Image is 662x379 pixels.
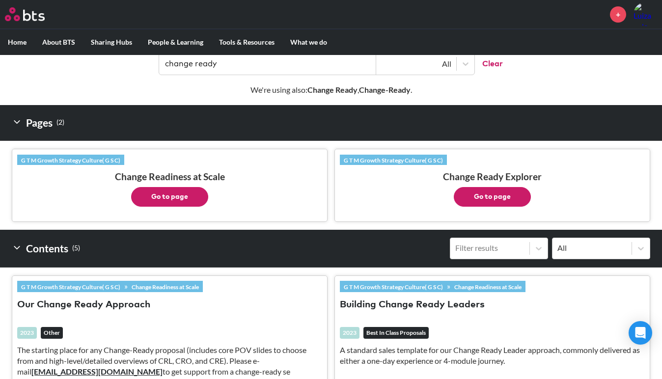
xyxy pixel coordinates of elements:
[34,29,83,55] label: About BTS
[474,53,503,75] button: Clear
[140,29,211,55] label: People & Learning
[159,53,376,75] input: Find contents, pages and demos...
[128,281,203,292] a: Change Readiness at Scale
[340,171,645,207] h3: Change Ready Explorer
[12,113,64,133] h2: Pages
[12,238,80,259] h2: Contents
[450,281,525,292] a: Change Readiness at Scale
[340,327,359,339] div: 2023
[381,58,451,69] div: All
[31,367,163,376] a: [EMAIL_ADDRESS][DOMAIN_NAME]
[307,85,358,94] strong: Change Ready
[83,29,140,55] label: Sharing Hubs
[282,29,335,55] label: What we do
[340,281,525,292] div: »
[610,6,626,23] a: +
[17,155,124,165] a: G T M Growth Strategy Culture( G S C)
[56,116,64,129] small: ( 2 )
[634,2,657,26] a: Profile
[454,187,531,207] button: Go to page
[211,29,282,55] label: Tools & Resources
[557,243,627,253] div: All
[17,281,124,292] a: G T M Growth Strategy Culture( G S C)
[5,7,45,21] img: BTS Logo
[340,281,447,292] a: G T M Growth Strategy Culture( G S C)
[17,345,322,378] p: The starting place for any Change-Ready proposal (includes core POV slides to choose from and hig...
[629,321,652,345] div: Open Intercom Messenger
[17,171,322,207] h3: Change Readiness at Scale
[17,281,203,292] div: »
[131,187,208,207] button: Go to page
[41,327,63,339] em: Other
[634,2,657,26] img: Luiza Falcao
[455,243,524,253] div: Filter results
[363,327,429,339] em: Best In Class Proposals
[340,155,447,165] a: G T M Growth Strategy Culture( G S C)
[17,298,150,312] button: Our Change Ready Approach
[340,298,485,312] button: Building Change Ready Leaders
[5,7,63,21] a: Go home
[340,345,645,367] p: A standard sales template for our Change Ready Leader approach, commonly delivered as either a on...
[17,327,37,339] div: 2023
[359,85,411,94] strong: Change-Ready
[72,242,80,255] small: ( 5 )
